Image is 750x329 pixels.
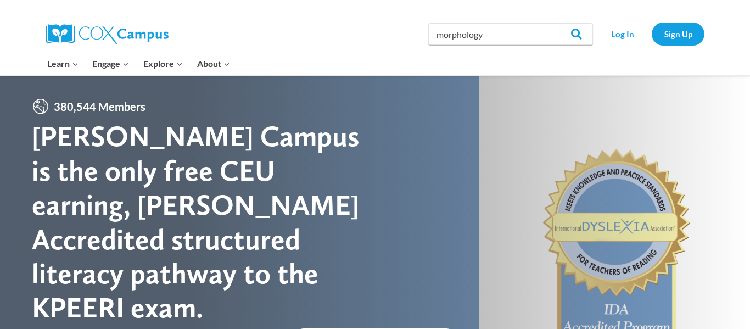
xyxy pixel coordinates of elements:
a: Log In [598,23,646,45]
span: 380,544 Members [49,98,150,115]
a: Sign Up [652,23,704,45]
button: Child menu of Learn [40,52,86,75]
button: Child menu of Engage [86,52,137,75]
nav: Secondary Navigation [598,23,704,45]
button: Child menu of Explore [136,52,190,75]
div: [PERSON_NAME] Campus is the only free CEU earning, [PERSON_NAME] Accredited structured literacy p... [32,119,375,325]
input: Search Cox Campus [428,23,593,45]
button: Child menu of About [190,52,237,75]
nav: Primary Navigation [40,52,237,75]
img: Cox Campus [46,24,169,44]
